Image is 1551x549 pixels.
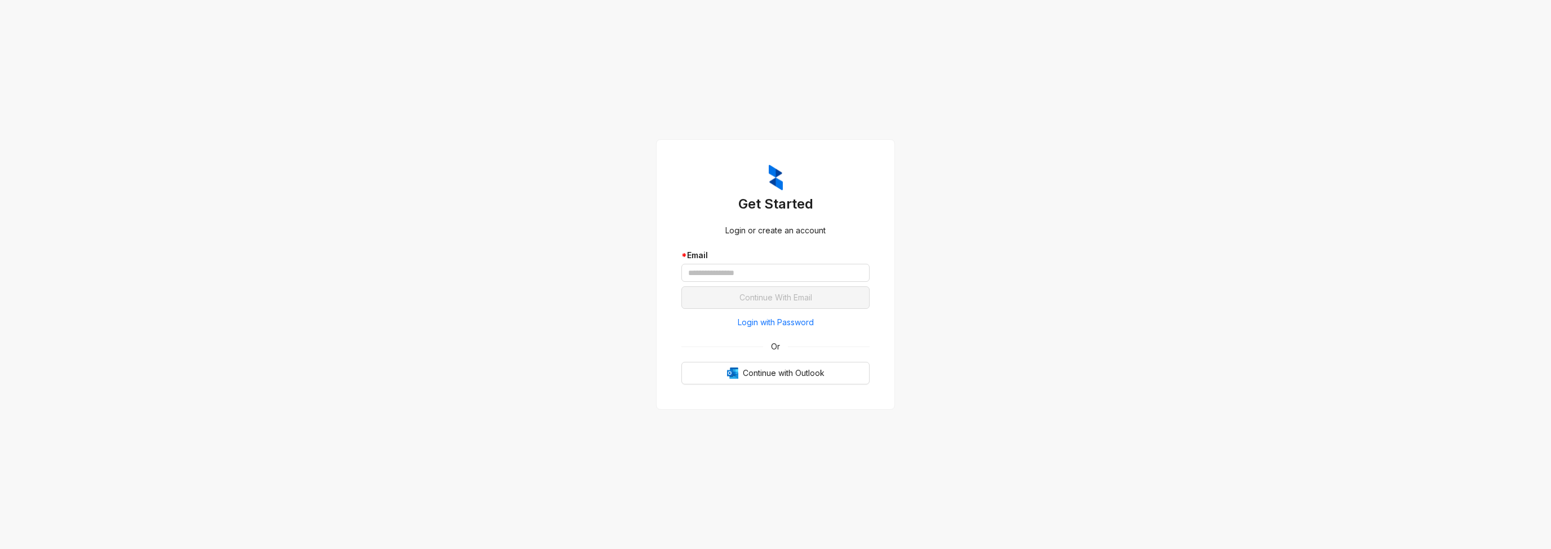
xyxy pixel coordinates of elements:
[681,249,870,262] div: Email
[681,224,870,237] div: Login or create an account
[743,367,825,379] span: Continue with Outlook
[727,368,738,379] img: Outlook
[738,316,814,329] span: Login with Password
[769,165,783,191] img: ZumaIcon
[681,362,870,384] button: OutlookContinue with Outlook
[763,340,788,353] span: Or
[681,286,870,309] button: Continue With Email
[681,313,870,331] button: Login with Password
[681,195,870,213] h3: Get Started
